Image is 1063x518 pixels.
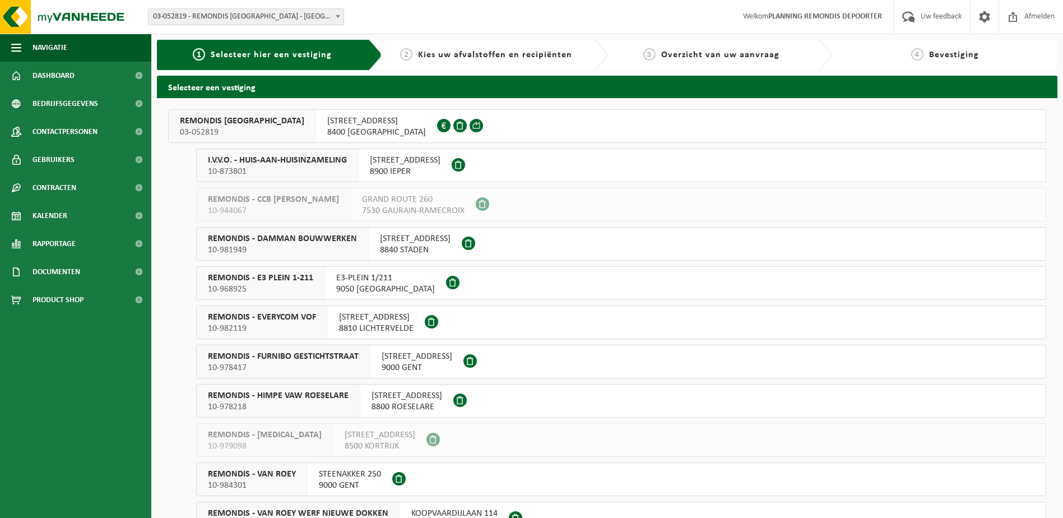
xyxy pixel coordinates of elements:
span: Product Shop [33,286,83,314]
span: Selecteer hier een vestiging [211,50,332,59]
span: 8500 KORTRIJK [345,441,415,452]
span: [STREET_ADDRESS] [380,233,451,244]
span: 2 [400,48,412,61]
span: 4 [911,48,923,61]
span: REMONDIS - VAN ROEY [208,469,296,480]
span: Contactpersonen [33,118,98,146]
span: Kalender [33,202,67,230]
button: REMONDIS - VAN ROEY 10-984301 STEENAKKER 2509000 GENT [196,462,1046,496]
span: 7530 GAURAIN-RAMECROIX [362,205,465,216]
span: 8810 LICHTERVELDE [339,323,414,334]
span: 8400 [GEOGRAPHIC_DATA] [327,127,426,138]
span: [STREET_ADDRESS] [382,351,452,362]
button: REMONDIS - HIMPE VAW ROESELARE 10-978218 [STREET_ADDRESS]8800 ROESELARE [196,384,1046,418]
span: REMONDIS - DAMMAN BOUWWERKEN [208,233,357,244]
span: REMONDIS - [MEDICAL_DATA] [208,429,322,441]
span: 1 [193,48,205,61]
button: REMONDIS - FURNIBO GESTICHTSTRAAT 10-978417 [STREET_ADDRESS]9000 GENT [196,345,1046,378]
span: REMONDIS - HIMPE VAW ROESELARE [208,390,349,401]
button: I.V.V.O. - HUIS-AAN-HUISINZAMELING 10-873801 [STREET_ADDRESS]8900 IEPER [196,149,1046,182]
span: 8900 IEPER [370,166,440,177]
span: 9000 GENT [382,362,452,373]
span: Rapportage [33,230,76,258]
span: REMONDIS [GEOGRAPHIC_DATA] [180,115,304,127]
span: 10-982119 [208,323,316,334]
span: 8840 STADEN [380,244,451,256]
button: REMONDIS - DAMMAN BOUWWERKEN 10-981949 [STREET_ADDRESS]8840 STADEN [196,227,1046,261]
button: REMONDIS - E3 PLEIN 1-211 10-968925 E3-PLEIN 1/2119050 [GEOGRAPHIC_DATA] [196,266,1046,300]
span: Dashboard [33,62,75,90]
span: 9050 [GEOGRAPHIC_DATA] [336,284,435,295]
span: Bedrijfsgegevens [33,90,98,118]
span: GRAND ROUTE 260 [362,194,465,205]
span: Bevestiging [929,50,979,59]
span: 03-052819 - REMONDIS WEST-VLAANDEREN - OOSTENDE [148,9,343,25]
span: 10-978218 [208,401,349,413]
span: I.V.V.O. - HUIS-AAN-HUISINZAMELING [208,155,347,166]
span: 10-979098 [208,441,322,452]
span: 10-944067 [208,205,339,216]
span: Contracten [33,174,76,202]
span: Overzicht van uw aanvraag [661,50,779,59]
span: REMONDIS - CCB [PERSON_NAME] [208,194,339,205]
span: Gebruikers [33,146,75,174]
span: 3 [643,48,656,61]
span: Documenten [33,258,80,286]
span: 10-968925 [208,284,313,295]
span: 03-052819 [180,127,304,138]
span: 10-981949 [208,244,357,256]
h2: Selecteer een vestiging [157,76,1057,98]
button: REMONDIS [GEOGRAPHIC_DATA] 03-052819 [STREET_ADDRESS]8400 [GEOGRAPHIC_DATA] [168,109,1046,143]
span: 10-978417 [208,362,359,373]
span: REMONDIS - E3 PLEIN 1-211 [208,272,313,284]
span: [STREET_ADDRESS] [370,155,440,166]
span: [STREET_ADDRESS] [372,390,442,401]
span: 9000 GENT [319,480,381,491]
span: [STREET_ADDRESS] [339,312,414,323]
button: REMONDIS - EVERYCOM VOF 10-982119 [STREET_ADDRESS]8810 LICHTERVELDE [196,306,1046,339]
span: REMONDIS - EVERYCOM VOF [208,312,316,323]
span: REMONDIS - FURNIBO GESTICHTSTRAAT [208,351,359,362]
span: Navigatie [33,34,67,62]
span: E3-PLEIN 1/211 [336,272,435,284]
strong: PLANNING REMONDIS DEPOORTER [768,12,882,21]
span: 8800 ROESELARE [372,401,442,413]
span: [STREET_ADDRESS] [345,429,415,441]
span: STEENAKKER 250 [319,469,381,480]
span: 10-984301 [208,480,296,491]
span: [STREET_ADDRESS] [327,115,426,127]
span: 03-052819 - REMONDIS WEST-VLAANDEREN - OOSTENDE [148,8,344,25]
span: 10-873801 [208,166,347,177]
span: Kies uw afvalstoffen en recipiënten [418,50,572,59]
